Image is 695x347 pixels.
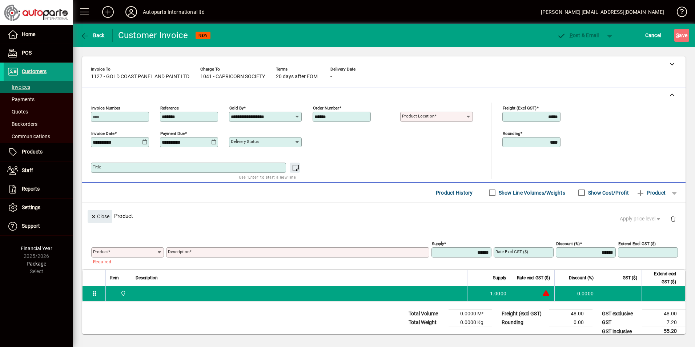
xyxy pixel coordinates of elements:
[91,74,189,80] span: 1127 - GOLD COAST PANEL AND PAINT LTD
[198,33,208,38] span: NEW
[449,318,492,327] td: 0.0000 Kg
[449,310,492,318] td: 0.0000 M³
[556,241,580,246] mat-label: Discount (%)
[160,131,185,136] mat-label: Payment due
[93,164,101,169] mat-label: Title
[495,249,528,254] mat-label: Rate excl GST ($)
[4,44,73,62] a: POS
[91,105,120,111] mat-label: Invoice number
[27,261,46,267] span: Package
[276,74,318,80] span: 20 days after EOM
[22,204,40,210] span: Settings
[4,161,73,180] a: Staff
[549,318,592,327] td: 0.00
[93,249,108,254] mat-label: Product
[664,210,682,227] button: Delete
[7,84,30,90] span: Invoices
[168,249,189,254] mat-label: Description
[517,274,550,282] span: Rate excl GST ($)
[7,109,28,115] span: Quotes
[4,81,73,93] a: Invoices
[120,5,143,19] button: Profile
[598,327,642,336] td: GST inclusive
[96,5,120,19] button: Add
[4,25,73,44] a: Home
[4,217,73,235] a: Support
[617,212,665,226] button: Apply price level
[541,6,664,18] div: [PERSON_NAME] [EMAIL_ADDRESS][DOMAIN_NAME]
[4,143,73,161] a: Products
[569,274,594,282] span: Discount (%)
[553,29,603,42] button: Post & Email
[645,29,661,41] span: Cancel
[676,29,687,41] span: ave
[79,29,107,42] button: Back
[598,310,642,318] td: GST exclusive
[4,130,73,143] a: Communications
[160,105,179,111] mat-label: Reference
[490,290,507,297] span: 1.0000
[22,167,33,173] span: Staff
[493,274,506,282] span: Supply
[136,274,158,282] span: Description
[646,270,676,286] span: Extend excl GST ($)
[200,74,265,80] span: 1041 - CAPRICORN SOCIETY
[598,318,642,327] td: GST
[498,310,549,318] td: Freight (excl GST)
[4,93,73,105] a: Payments
[73,29,113,42] app-page-header-button: Back
[86,213,114,219] app-page-header-button: Close
[642,327,686,336] td: 55.20
[22,50,32,56] span: POS
[405,310,449,318] td: Total Volume
[503,131,520,136] mat-label: Rounding
[4,199,73,217] a: Settings
[620,215,662,223] span: Apply price level
[405,318,449,327] td: Total Weight
[7,133,50,139] span: Communications
[22,31,35,37] span: Home
[549,310,592,318] td: 48.00
[4,105,73,118] a: Quotes
[4,180,73,198] a: Reports
[231,139,259,144] mat-label: Delivery status
[118,29,188,41] div: Customer Invoice
[557,32,599,38] span: ost & Email
[22,68,47,74] span: Customers
[618,241,656,246] mat-label: Extend excl GST ($)
[4,118,73,130] a: Backorders
[80,32,105,38] span: Back
[91,211,109,223] span: Close
[623,274,637,282] span: GST ($)
[7,121,37,127] span: Backorders
[88,210,112,223] button: Close
[110,274,119,282] span: Item
[229,105,244,111] mat-label: Sold by
[22,149,43,155] span: Products
[91,131,115,136] mat-label: Invoice date
[671,1,686,25] a: Knowledge Base
[587,189,629,196] label: Show Cost/Profit
[239,173,296,181] mat-hint: Use 'Enter' to start a new line
[503,105,537,111] mat-label: Freight (excl GST)
[143,6,205,18] div: Autoparts International ltd
[570,32,573,38] span: P
[436,187,473,199] span: Product History
[22,186,40,192] span: Reports
[643,29,663,42] button: Cancel
[21,246,52,251] span: Financial Year
[664,215,682,222] app-page-header-button: Delete
[498,318,549,327] td: Rounding
[22,223,40,229] span: Support
[7,96,35,102] span: Payments
[497,189,565,196] label: Show Line Volumes/Weights
[676,32,679,38] span: S
[82,203,686,229] div: Product
[432,241,444,246] mat-label: Supply
[642,310,686,318] td: 48.00
[554,286,598,301] td: 0.0000
[93,258,158,265] mat-error: Required
[642,318,686,327] td: 7.20
[433,186,476,199] button: Product History
[330,74,332,80] span: -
